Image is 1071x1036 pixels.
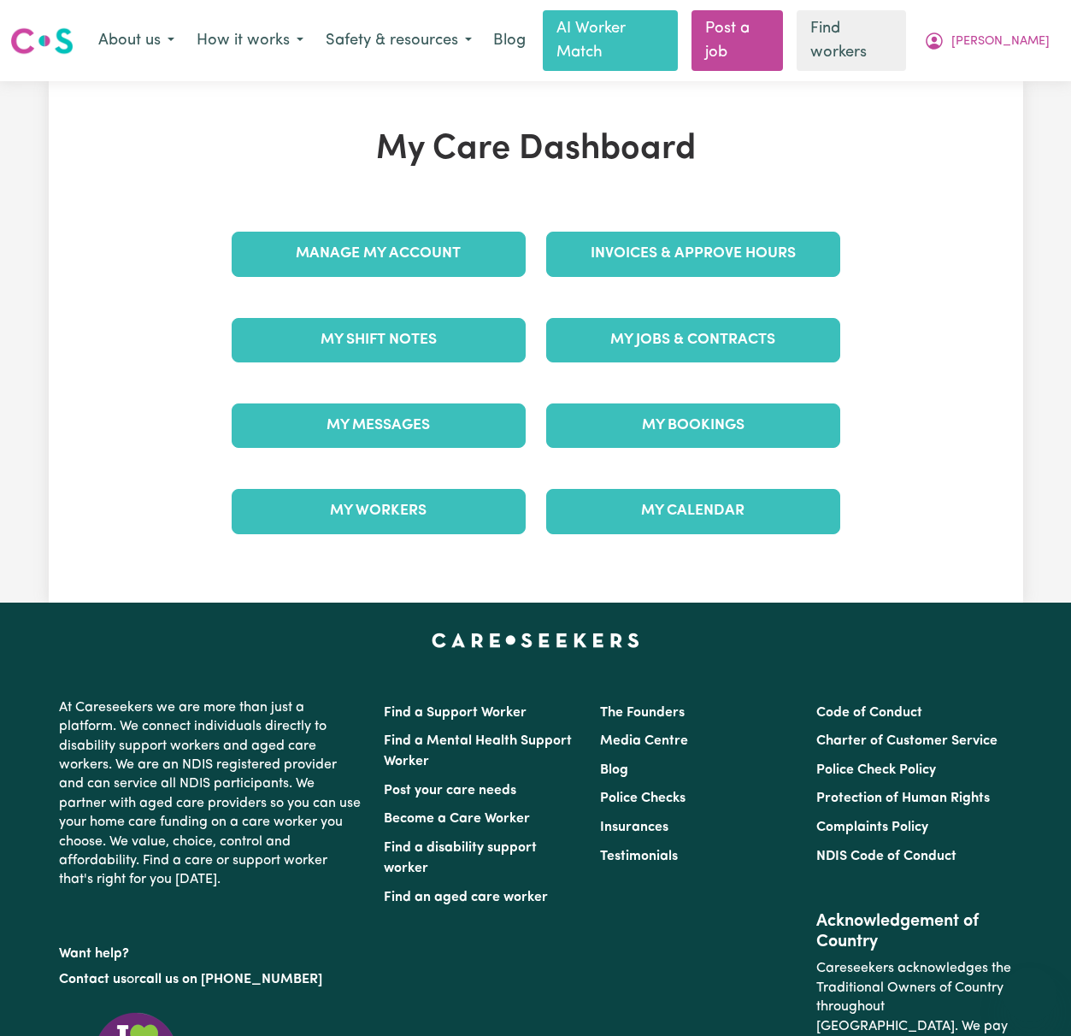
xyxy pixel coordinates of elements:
[816,763,936,777] a: Police Check Policy
[87,23,185,59] button: About us
[139,973,322,986] a: call us on [PHONE_NUMBER]
[600,821,668,834] a: Insurances
[600,734,688,748] a: Media Centre
[384,784,516,798] a: Post your care needs
[546,489,840,533] a: My Calendar
[232,489,526,533] a: My Workers
[384,812,530,826] a: Become a Care Worker
[546,403,840,448] a: My Bookings
[600,763,628,777] a: Blog
[232,318,526,362] a: My Shift Notes
[59,692,363,897] p: At Careseekers we are more than just a platform. We connect individuals directly to disability su...
[546,318,840,362] a: My Jobs & Contracts
[600,792,686,805] a: Police Checks
[10,21,74,61] a: Careseekers logo
[59,973,127,986] a: Contact us
[816,821,928,834] a: Complaints Policy
[483,22,536,60] a: Blog
[315,23,483,59] button: Safety & resources
[232,232,526,276] a: Manage My Account
[600,706,685,720] a: The Founders
[913,23,1061,59] button: My Account
[10,26,74,56] img: Careseekers logo
[816,850,956,863] a: NDIS Code of Conduct
[951,32,1050,51] span: [PERSON_NAME]
[384,891,548,904] a: Find an aged care worker
[232,403,526,448] a: My Messages
[59,938,363,963] p: Want help?
[543,10,678,71] a: AI Worker Match
[59,963,363,996] p: or
[221,129,850,170] h1: My Care Dashboard
[384,734,572,768] a: Find a Mental Health Support Worker
[816,911,1012,952] h2: Acknowledgement of Country
[185,23,315,59] button: How it works
[816,734,997,748] a: Charter of Customer Service
[816,706,922,720] a: Code of Conduct
[1003,968,1057,1022] iframe: Button to launch messaging window
[816,792,990,805] a: Protection of Human Rights
[384,706,527,720] a: Find a Support Worker
[546,232,840,276] a: Invoices & Approve Hours
[384,841,537,875] a: Find a disability support worker
[600,850,678,863] a: Testimonials
[797,10,906,71] a: Find workers
[432,633,639,647] a: Careseekers home page
[691,10,783,71] a: Post a job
